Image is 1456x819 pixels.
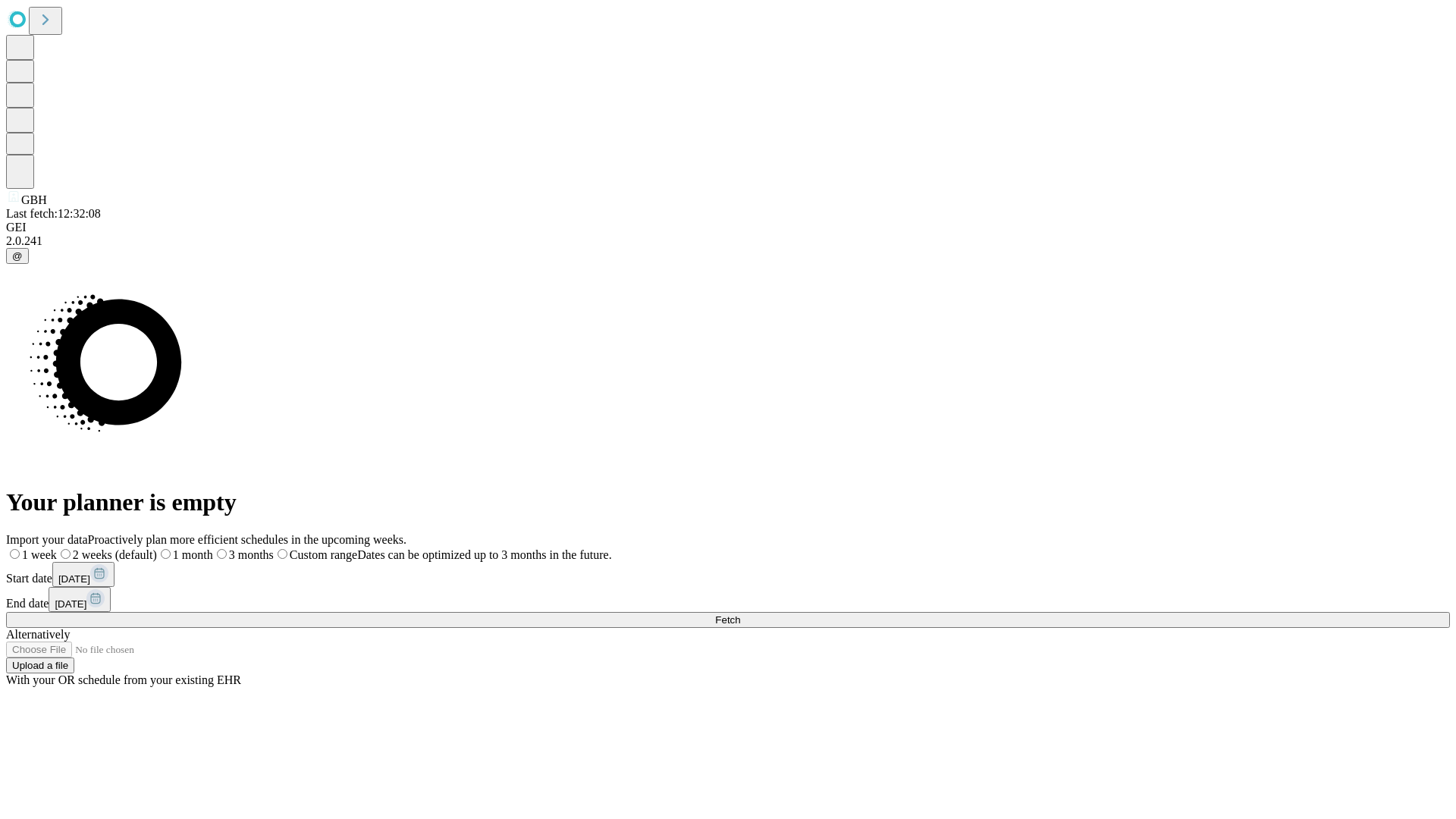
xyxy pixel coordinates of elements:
[6,562,1450,587] div: Start date
[21,193,47,206] span: GBH
[357,548,611,561] span: Dates can be optimized up to 3 months in the future.
[6,488,1450,516] h1: Your planner is empty
[6,587,1450,612] div: End date
[6,612,1450,628] button: Fetch
[55,598,86,610] span: [DATE]
[6,673,241,686] span: With your OR schedule from your existing EHR
[88,533,406,546] span: Proactively plan more efficient schedules in the upcoming weeks.
[73,548,157,561] span: 2 weeks (default)
[6,234,1450,248] div: 2.0.241
[217,549,227,559] input: 3 months
[6,248,29,264] button: @
[10,549,20,559] input: 1 week
[58,573,90,585] span: [DATE]
[6,657,74,673] button: Upload a file
[6,207,101,220] span: Last fetch: 12:32:08
[290,548,357,561] span: Custom range
[173,548,213,561] span: 1 month
[229,548,274,561] span: 3 months
[278,549,287,559] input: Custom rangeDates can be optimized up to 3 months in the future.
[6,221,1450,234] div: GEI
[6,628,70,641] span: Alternatively
[6,533,88,546] span: Import your data
[49,587,111,612] button: [DATE]
[61,549,71,559] input: 2 weeks (default)
[22,548,57,561] span: 1 week
[715,614,740,626] span: Fetch
[12,250,23,262] span: @
[161,549,171,559] input: 1 month
[52,562,115,587] button: [DATE]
